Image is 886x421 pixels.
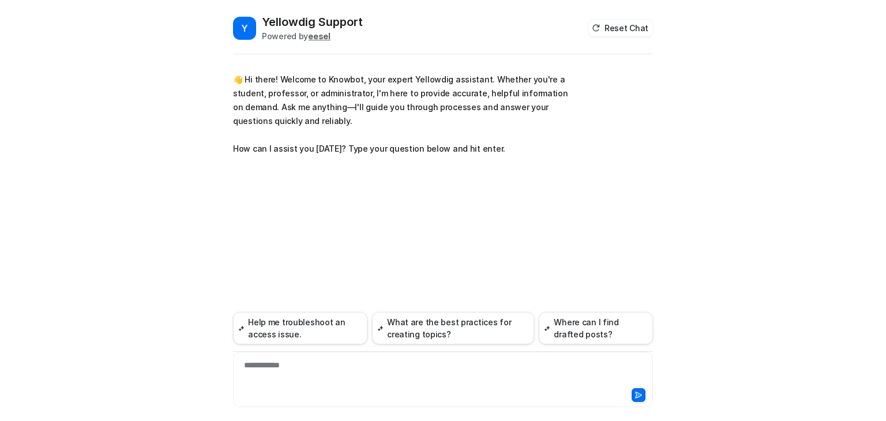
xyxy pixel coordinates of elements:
span: Y [233,17,256,40]
p: 👋 Hi there! Welcome to Knowbot, your expert Yellowdig assistant. Whether you're a student, profes... [233,73,570,156]
button: Where can I find drafted posts? [539,312,653,344]
button: Reset Chat [588,20,653,36]
b: eesel [308,31,331,41]
h2: Yellowdig Support [262,14,363,30]
button: Help me troubleshoot an access issue. [233,312,367,344]
button: What are the best practices for creating topics? [372,312,534,344]
div: Powered by [262,30,363,42]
